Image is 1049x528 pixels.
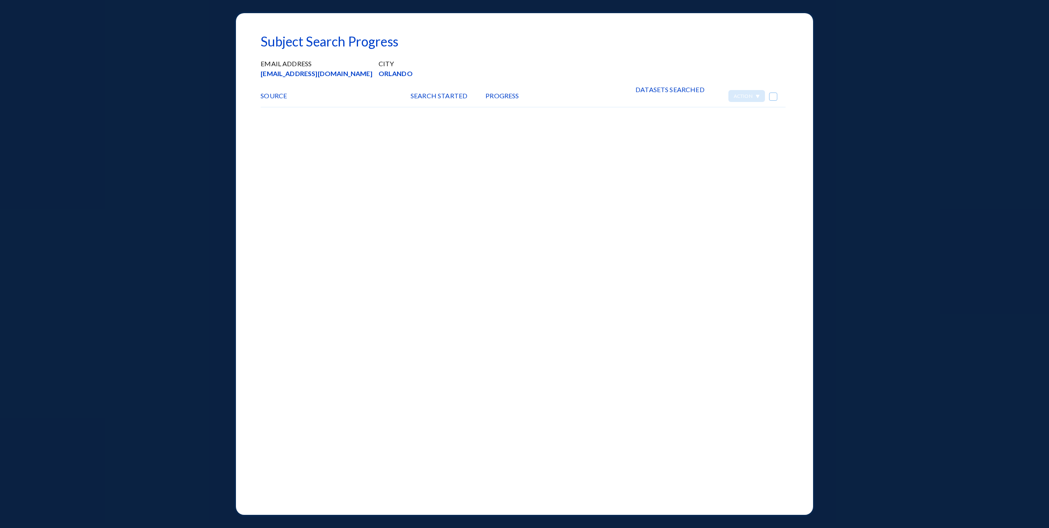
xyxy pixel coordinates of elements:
[261,34,788,49] h2: Subject Search Progress
[635,85,710,107] div: DATASETS SEARCHED
[485,85,635,107] div: PROGRESS
[379,69,413,79] div: ORLANDO
[379,59,413,69] div: City
[261,69,372,79] div: [EMAIL_ADDRESS][DOMAIN_NAME]
[261,85,411,107] div: SOURCE
[261,59,372,69] div: Email Address
[411,85,485,107] div: SEARCH STARTED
